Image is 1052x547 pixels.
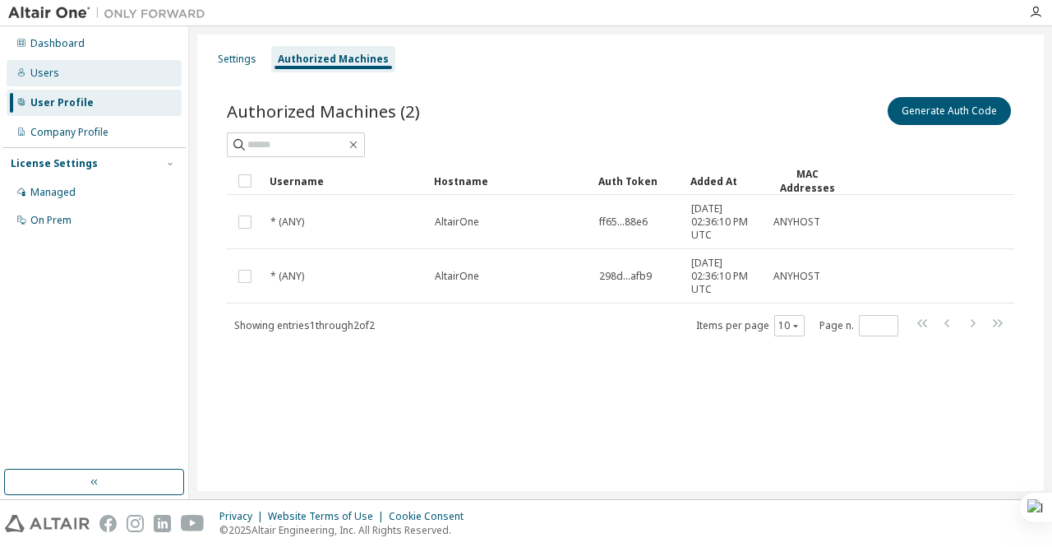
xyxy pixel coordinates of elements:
[234,318,375,332] span: Showing entries 1 through 2 of 2
[8,5,214,21] img: Altair One
[773,270,820,283] span: ANYHOST
[598,168,677,194] div: Auth Token
[270,270,304,283] span: * (ANY)
[778,319,801,332] button: 10
[219,523,473,537] p: © 2025 Altair Engineering, Inc. All Rights Reserved.
[434,168,585,194] div: Hostname
[599,216,648,229] span: ff65...88e6
[691,257,759,296] span: [DATE] 02:36:10 PM UTC
[819,315,898,336] span: Page n.
[696,315,805,336] span: Items per page
[30,96,94,109] div: User Profile
[268,510,389,523] div: Website Terms of Use
[154,515,171,532] img: linkedin.svg
[690,168,759,194] div: Added At
[99,515,117,532] img: facebook.svg
[30,126,108,139] div: Company Profile
[270,168,421,194] div: Username
[127,515,144,532] img: instagram.svg
[219,510,268,523] div: Privacy
[773,216,820,229] span: ANYHOST
[30,37,85,50] div: Dashboard
[435,270,479,283] span: AltairOne
[5,515,90,532] img: altair_logo.svg
[691,202,759,242] span: [DATE] 02:36:10 PM UTC
[888,97,1011,125] button: Generate Auth Code
[270,216,304,229] span: * (ANY)
[30,214,72,227] div: On Prem
[773,167,842,195] div: MAC Addresses
[11,157,98,170] div: License Settings
[218,53,256,66] div: Settings
[389,510,473,523] div: Cookie Consent
[30,67,59,80] div: Users
[227,100,420,123] span: Authorized Machines (2)
[435,216,479,229] span: AltairOne
[599,270,652,283] span: 298d...afb9
[278,53,389,66] div: Authorized Machines
[181,515,205,532] img: youtube.svg
[30,186,76,199] div: Managed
